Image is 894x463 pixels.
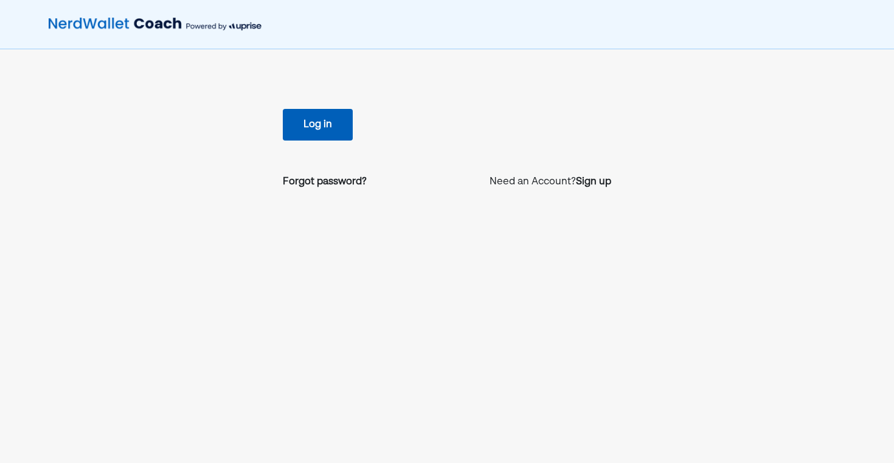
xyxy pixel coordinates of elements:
button: Log in [283,109,353,141]
p: Need an Account? [490,175,611,189]
a: Sign up [576,175,611,189]
a: Forgot password? [283,175,367,189]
